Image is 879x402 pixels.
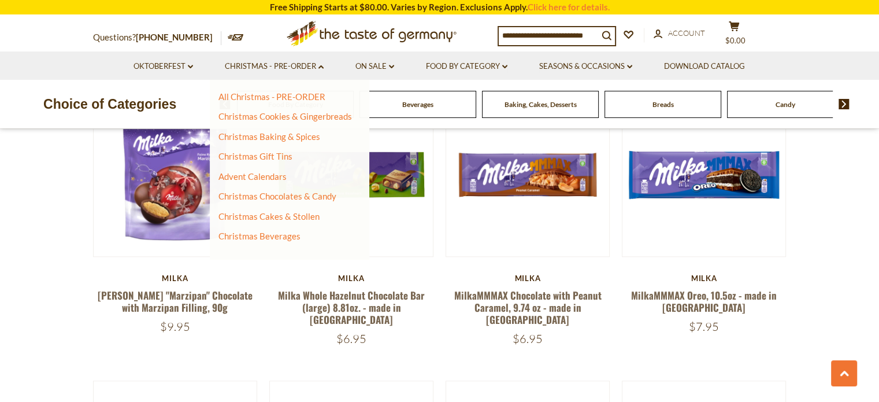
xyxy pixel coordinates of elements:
a: Breads [652,100,674,109]
span: $0.00 [725,36,746,45]
a: Download Catalog [664,60,745,73]
a: Christmas Cookies & Gingerbreads [218,111,352,121]
a: Christmas Beverages [218,231,301,241]
a: Oktoberfest [133,60,193,73]
div: Milka [622,274,787,283]
a: On Sale [355,60,394,73]
a: All Christmas - PRE-ORDER [218,91,325,102]
div: Milka [446,274,610,283]
a: Seasons & Occasions [539,60,632,73]
a: Christmas Gift Tins [218,151,292,161]
div: Milka [93,274,258,283]
img: next arrow [839,99,850,109]
a: Beverages [402,100,433,109]
img: MilkaMMMAX [622,93,786,257]
span: $9.95 [160,319,190,334]
span: $6.95 [336,331,366,346]
a: Food By Category [426,60,507,73]
img: MilkaMMMAX [446,93,610,257]
p: Questions? [93,30,221,45]
a: MilkaMMMAX Chocolate with Peanut Caramel, 9.74 oz - made in [GEOGRAPHIC_DATA] [454,288,602,327]
div: Milka [269,274,434,283]
a: Click here for details. [528,2,610,12]
a: Account [654,27,705,40]
a: Christmas Baking & Spices [218,131,320,142]
a: Milka Whole Hazelnut Chocolate Bar (large) 8.81oz. - made in [GEOGRAPHIC_DATA] [278,288,425,327]
a: [PERSON_NAME] "Marzipan" Chocolate with Marzipan Filling, 90g [98,288,253,315]
span: $6.95 [513,331,543,346]
img: Milka [94,93,257,257]
a: Christmas Cakes & Stollen [218,211,320,222]
a: Christmas Chocolates & Candy [218,191,336,201]
span: $7.95 [689,319,719,334]
a: Christmas - PRE-ORDER [225,60,324,73]
span: Account [668,28,705,38]
a: [PHONE_NUMBER] [136,32,213,42]
a: Advent Calendars [218,171,287,182]
button: $0.00 [717,21,752,50]
a: MilkaMMMAX Oreo, 10.5oz - made in [GEOGRAPHIC_DATA] [631,288,777,315]
a: Candy [776,100,795,109]
a: Baking, Cakes, Desserts [505,100,577,109]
